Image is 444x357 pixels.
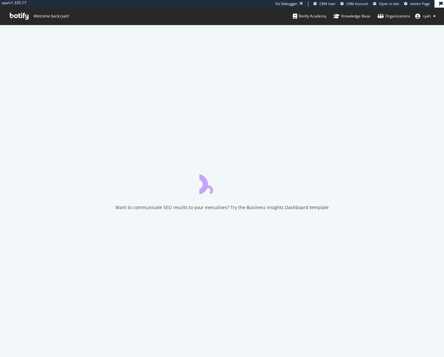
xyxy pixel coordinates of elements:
span: CRM User [319,1,336,6]
a: CRM User [313,1,336,6]
div: Organizations [377,13,410,19]
a: CRM Account [340,1,368,6]
span: ryah [423,13,431,19]
div: animation [199,171,245,194]
button: ryah [410,11,441,21]
span: Admin Page [410,1,430,6]
div: Botify Academy [293,13,326,19]
a: Open in dev [373,1,399,6]
div: Knowledge Base [333,13,370,19]
a: Botify Academy [293,8,326,25]
div: Viz Debugger: [275,1,298,6]
div: Want to communicate SEO results to your executives? Try the Business Insights Dashboard template [115,204,329,211]
span: CRM Account [346,1,368,6]
a: Admin Page [404,1,430,6]
span: Welcome back, ryah ! [33,14,69,19]
span: Open in dev [379,1,399,6]
a: Organizations [377,8,410,25]
a: Knowledge Base [333,8,370,25]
